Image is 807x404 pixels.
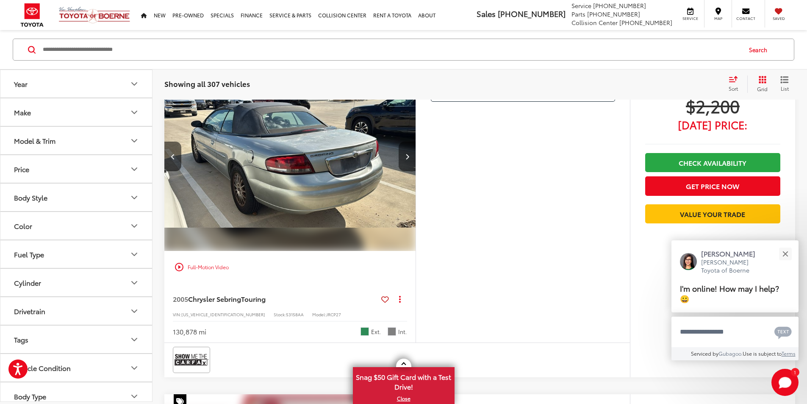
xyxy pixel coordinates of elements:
[776,245,794,263] button: Close
[312,311,326,318] span: Model:
[14,364,71,372] div: Vehicle Condition
[129,192,139,203] div: Body Style
[0,240,153,268] button: Fuel TypeFuel Type
[0,70,153,98] button: YearYear
[0,326,153,353] button: TagsTags
[14,222,32,230] div: Color
[709,16,727,21] span: Map
[42,39,741,60] input: Search by Make, Model, or Keyword
[718,350,743,357] a: Gubagoo.
[392,292,407,306] button: Actions
[0,269,153,296] button: CylinderCylinder
[771,369,799,396] button: Toggle Chat Window
[724,75,747,92] button: Select sort value
[645,176,780,195] button: Get Price Now
[0,98,153,126] button: MakeMake
[274,311,286,318] span: Stock:
[354,368,454,394] span: Snag $50 Gift Card with a Test Drive!
[129,306,139,316] div: Drivetrain
[173,294,378,304] a: 2005Chrysler SebringTouring
[14,279,41,287] div: Cylinder
[671,317,799,347] textarea: Type your message
[701,258,764,275] p: [PERSON_NAME] Toyota of Boerne
[173,294,188,304] span: 2005
[163,62,415,251] a: 2005 Chrysler Sebring Touring2005 Chrysler Sebring Touring2005 Chrysler Sebring Touring2005 Chrys...
[129,278,139,288] div: Cylinder
[691,350,718,357] span: Serviced by
[571,10,585,18] span: Parts
[645,204,780,223] a: Value Your Trade
[729,85,738,92] span: Sort
[771,369,799,396] svg: Start Chat
[14,193,47,201] div: Body Style
[371,328,381,336] span: Ext.
[782,350,796,357] a: Terms
[774,75,795,92] button: List View
[14,335,28,343] div: Tags
[645,120,780,129] span: [DATE] Price:
[175,348,208,371] img: View CARFAX report
[736,16,755,21] span: Contact
[129,79,139,89] div: Year
[129,334,139,345] div: Tags
[173,311,181,318] span: VIN:
[619,18,672,27] span: [PHONE_NUMBER]
[173,327,206,337] div: 130,878 mi
[129,164,139,174] div: Price
[188,294,241,304] span: Chrysler Sebring
[399,295,401,302] span: dropdown dots
[129,136,139,146] div: Model & Trim
[772,322,794,341] button: Chat with SMS
[14,137,55,145] div: Model & Trim
[14,80,28,88] div: Year
[129,363,139,373] div: Vehicle Condition
[388,327,396,336] span: Dark Slate Gray
[757,85,768,92] span: Grid
[164,142,181,171] button: Previous image
[593,1,646,10] span: [PHONE_NUMBER]
[164,78,250,89] span: Showing all 307 vehicles
[14,307,45,315] div: Drivetrain
[498,8,566,19] span: [PHONE_NUMBER]
[129,221,139,231] div: Color
[769,16,788,21] span: Saved
[241,294,266,304] span: Touring
[163,62,415,251] img: 2005 Chrysler Sebring Touring
[14,165,29,173] div: Price
[399,142,416,171] button: Next image
[774,326,792,339] svg: Text
[743,350,782,357] span: Use is subject to
[286,311,304,318] span: 53158AA
[0,127,153,154] button: Model & TrimModel & Trim
[163,62,415,251] div: 2005 Chrysler Sebring Touring 3
[645,153,780,172] a: Check Availability
[681,16,700,21] span: Service
[645,95,780,116] span: $2,200
[701,249,764,258] p: [PERSON_NAME]
[14,108,31,116] div: Make
[129,249,139,259] div: Fuel Type
[398,328,407,336] span: Int.
[780,85,789,92] span: List
[181,311,265,318] span: [US_VEHICLE_IDENTIFICATION_NUMBER]
[129,391,139,401] div: Body Type
[0,184,153,211] button: Body StyleBody Style
[741,39,779,60] button: Search
[0,297,153,325] button: DrivetrainDrivetrain
[0,354,153,382] button: Vehicle ConditionVehicle Condition
[0,155,153,183] button: PricePrice
[129,107,139,117] div: Make
[14,392,46,400] div: Body Type
[794,370,796,374] span: 1
[571,18,618,27] span: Collision Center
[477,8,496,19] span: Sales
[671,240,799,360] div: Close[PERSON_NAME][PERSON_NAME] Toyota of BoerneI'm online! How may I help? 😀Type your messageCha...
[361,327,369,336] span: Satin Jade Pearlcoat
[326,311,341,318] span: JRCP27
[571,1,591,10] span: Service
[587,10,640,18] span: [PHONE_NUMBER]
[14,250,44,258] div: Fuel Type
[0,212,153,240] button: ColorColor
[747,75,774,92] button: Grid View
